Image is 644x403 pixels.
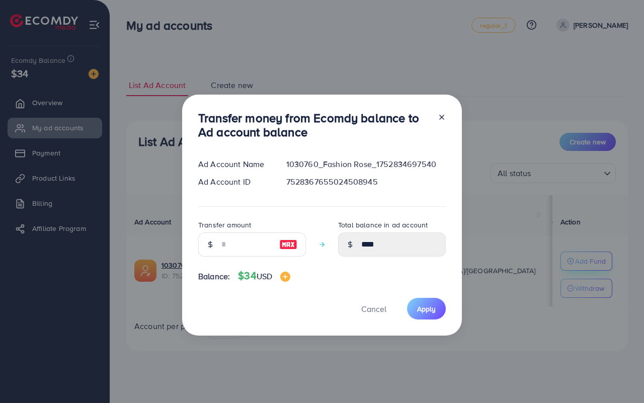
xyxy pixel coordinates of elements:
div: 7528367655024508945 [278,176,454,188]
div: Ad Account Name [190,158,278,170]
label: Total balance in ad account [338,220,428,230]
iframe: Chat [601,358,636,395]
span: Balance: [198,271,230,282]
span: Cancel [361,303,386,314]
button: Cancel [349,298,399,319]
img: image [280,272,290,282]
h4: $34 [238,270,290,282]
h3: Transfer money from Ecomdy balance to Ad account balance [198,111,430,140]
button: Apply [407,298,446,319]
span: Apply [417,304,436,314]
div: 1030760_Fashion Rose_1752834697540 [278,158,454,170]
span: USD [257,271,272,282]
label: Transfer amount [198,220,251,230]
div: Ad Account ID [190,176,278,188]
img: image [279,238,297,251]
